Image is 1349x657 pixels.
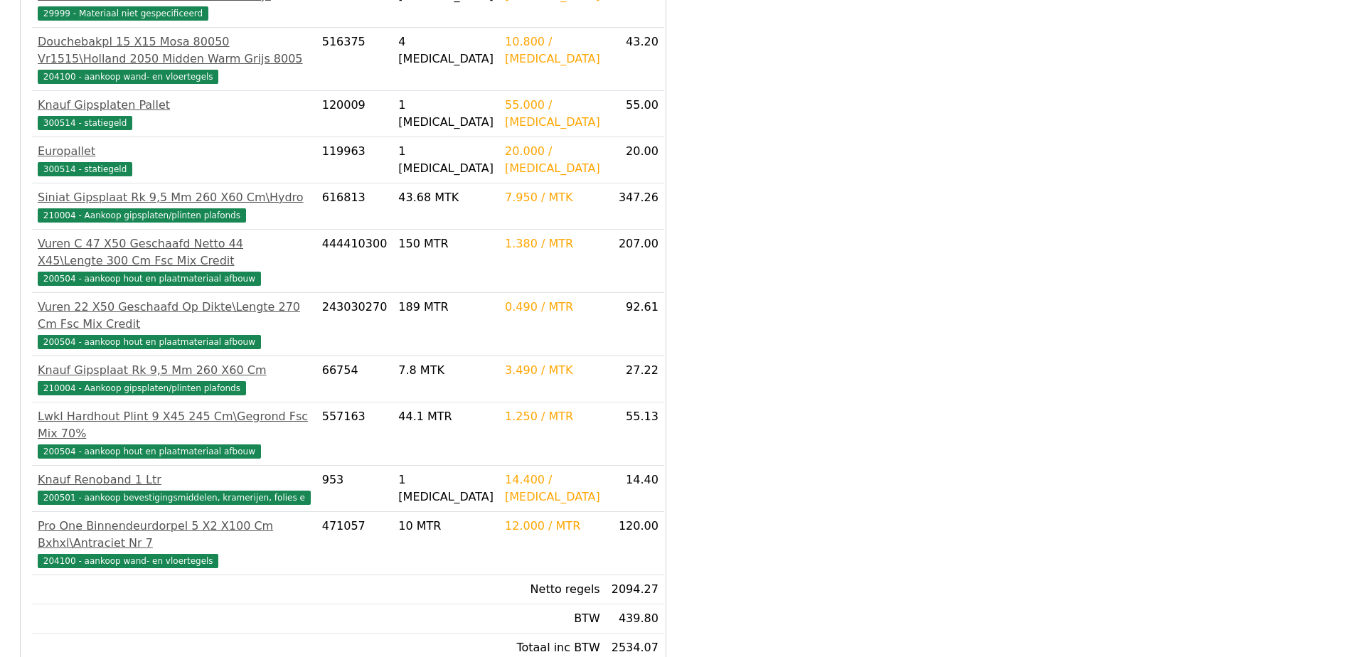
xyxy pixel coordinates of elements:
[38,408,311,459] a: Lwkl Hardhout Plint 9 X45 245 Cm\Gegrond Fsc Mix 70%200504 - aankoop hout en plaatmateriaal afbouw
[505,471,600,506] div: 14.400 / [MEDICAL_DATA]
[38,208,246,223] span: 210004 - Aankoop gipsplaten/plinten plafonds
[38,189,311,223] a: Siniat Gipsplaat Rk 9,5 Mm 260 X60 Cm\Hydro210004 - Aankoop gipsplaten/plinten plafonds
[38,272,261,286] span: 200504 - aankoop hout en plaatmateriaal afbouw
[606,512,664,575] td: 120.00
[38,471,311,488] div: Knauf Renoband 1 Ltr
[505,235,600,252] div: 1.380 / MTR
[316,91,393,137] td: 120009
[606,91,664,137] td: 55.00
[38,116,132,130] span: 300514 - statiegeld
[606,28,664,91] td: 43.20
[316,28,393,91] td: 516375
[505,299,600,316] div: 0.490 / MTR
[505,33,600,68] div: 10.800 / [MEDICAL_DATA]
[38,381,246,395] span: 210004 - Aankoop gipsplaten/plinten plafonds
[606,230,664,293] td: 207.00
[38,235,311,269] div: Vuren C 47 X50 Geschaafd Netto 44 X45\Lengte 300 Cm Fsc Mix Credit
[38,554,218,568] span: 204100 - aankoop wand- en vloertegels
[38,491,311,505] span: 200501 - aankoop bevestigingsmiddelen, kramerijen, folies e
[606,137,664,183] td: 20.00
[38,518,311,569] a: Pro One Binnendeurdorpel 5 X2 X100 Cm Bxhxl\Antraciet Nr 7204100 - aankoop wand- en vloertegels
[38,6,208,21] span: 29999 - Materiaal niet gespecificeerd
[38,518,311,552] div: Pro One Binnendeurdorpel 5 X2 X100 Cm Bxhxl\Antraciet Nr 7
[499,575,606,604] td: Netto regels
[505,408,600,425] div: 1.250 / MTR
[606,183,664,230] td: 347.26
[38,97,311,114] div: Knauf Gipsplaten Pallet
[398,235,494,252] div: 150 MTR
[606,575,664,604] td: 2094.27
[499,604,606,634] td: BTW
[398,518,494,535] div: 10 MTR
[38,143,311,177] a: Europallet300514 - statiegeld
[398,299,494,316] div: 189 MTR
[505,518,600,535] div: 12.000 / MTR
[38,97,311,131] a: Knauf Gipsplaten Pallet300514 - statiegeld
[38,162,132,176] span: 300514 - statiegeld
[316,402,393,466] td: 557163
[505,189,600,206] div: 7.950 / MTK
[398,143,494,177] div: 1 [MEDICAL_DATA]
[316,356,393,402] td: 66754
[38,33,311,68] div: Douchebakpl 15 X15 Mosa 80050 Vr1515\Holland 2050 Midden Warm Grijs 8005
[606,293,664,356] td: 92.61
[398,97,494,131] div: 1 [MEDICAL_DATA]
[38,335,261,349] span: 200504 - aankoop hout en plaatmateriaal afbouw
[606,402,664,466] td: 55.13
[38,408,311,442] div: Lwkl Hardhout Plint 9 X45 245 Cm\Gegrond Fsc Mix 70%
[398,471,494,506] div: 1 [MEDICAL_DATA]
[38,143,311,160] div: Europallet
[606,466,664,512] td: 14.40
[316,512,393,575] td: 471057
[38,33,311,85] a: Douchebakpl 15 X15 Mosa 80050 Vr1515\Holland 2050 Midden Warm Grijs 8005204100 - aankoop wand- en...
[606,356,664,402] td: 27.22
[316,466,393,512] td: 953
[398,189,494,206] div: 43.68 MTK
[606,604,664,634] td: 439.80
[316,230,393,293] td: 444410300
[38,189,311,206] div: Siniat Gipsplaat Rk 9,5 Mm 260 X60 Cm\Hydro
[38,299,311,333] div: Vuren 22 X50 Geschaafd Op Dikte\Lengte 270 Cm Fsc Mix Credit
[38,235,311,287] a: Vuren C 47 X50 Geschaafd Netto 44 X45\Lengte 300 Cm Fsc Mix Credit200504 - aankoop hout en plaatm...
[38,471,311,506] a: Knauf Renoband 1 Ltr200501 - aankoop bevestigingsmiddelen, kramerijen, folies e
[316,293,393,356] td: 243030270
[38,444,261,459] span: 200504 - aankoop hout en plaatmateriaal afbouw
[38,362,311,396] a: Knauf Gipsplaat Rk 9,5 Mm 260 X60 Cm210004 - Aankoop gipsplaten/plinten plafonds
[505,362,600,379] div: 3.490 / MTK
[316,137,393,183] td: 119963
[505,143,600,177] div: 20.000 / [MEDICAL_DATA]
[38,70,218,84] span: 204100 - aankoop wand- en vloertegels
[398,33,494,68] div: 4 [MEDICAL_DATA]
[398,362,494,379] div: 7.8 MTK
[505,97,600,131] div: 55.000 / [MEDICAL_DATA]
[38,299,311,350] a: Vuren 22 X50 Geschaafd Op Dikte\Lengte 270 Cm Fsc Mix Credit200504 - aankoop hout en plaatmateria...
[38,362,311,379] div: Knauf Gipsplaat Rk 9,5 Mm 260 X60 Cm
[316,183,393,230] td: 616813
[398,408,494,425] div: 44.1 MTR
